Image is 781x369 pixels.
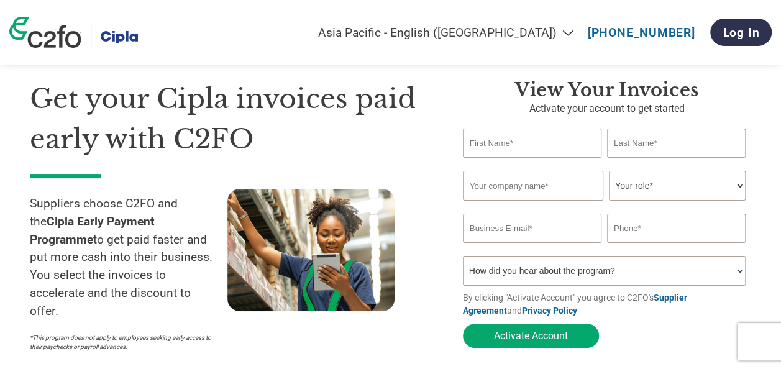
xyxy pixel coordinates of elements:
div: Invalid first name or first name is too long [463,159,601,166]
input: First Name* [463,129,601,158]
a: Log In [710,19,772,46]
h1: Get your Cipla invoices paid early with C2FO [30,79,426,159]
div: Inavlid Email Address [463,244,601,251]
div: Inavlid Phone Number [607,244,746,251]
p: By clicking "Activate Account" you agree to C2FO's and [463,291,751,317]
img: Cipla [101,25,138,48]
p: Suppliers choose C2FO and the to get paid faster and put more cash into their business. You selec... [30,195,227,321]
select: Title/Role [609,171,746,201]
strong: Cipla Early Payment Programme [30,214,155,247]
input: Your company name* [463,171,603,201]
input: Last Name* [607,129,746,158]
div: Invalid last name or last name is too long [607,159,746,166]
p: Activate your account to get started [463,101,751,116]
h3: View your invoices [463,79,751,101]
input: Phone* [607,214,746,243]
a: [PHONE_NUMBER] [588,25,695,40]
p: *This program does not apply to employees seeking early access to their paychecks or payroll adva... [30,333,215,352]
a: Privacy Policy [522,306,577,316]
button: Activate Account [463,324,599,348]
img: c2fo logo [9,17,81,48]
div: Invalid company name or company name is too long [463,202,746,209]
input: Invalid Email format [463,214,601,243]
img: supply chain worker [227,189,395,311]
